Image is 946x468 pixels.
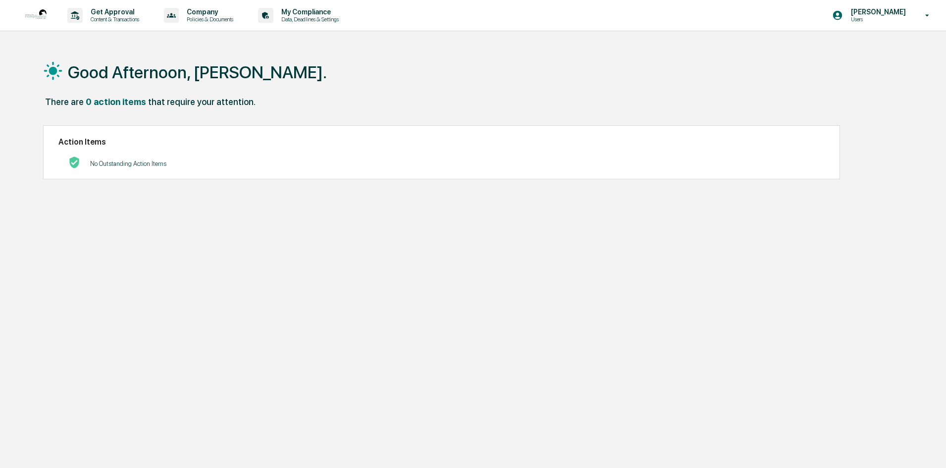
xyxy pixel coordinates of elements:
[843,16,911,23] p: Users
[273,8,344,16] p: My Compliance
[45,97,84,107] div: There are
[843,8,911,16] p: [PERSON_NAME]
[24,3,48,27] img: logo
[58,137,825,147] h2: Action Items
[90,160,166,167] p: No Outstanding Action Items
[83,16,144,23] p: Content & Transactions
[179,8,238,16] p: Company
[83,8,144,16] p: Get Approval
[273,16,344,23] p: Data, Deadlines & Settings
[68,62,327,82] h1: Good Afternoon, [PERSON_NAME].
[68,156,80,168] img: No Actions logo
[86,97,146,107] div: 0 action items
[179,16,238,23] p: Policies & Documents
[148,97,256,107] div: that require your attention.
